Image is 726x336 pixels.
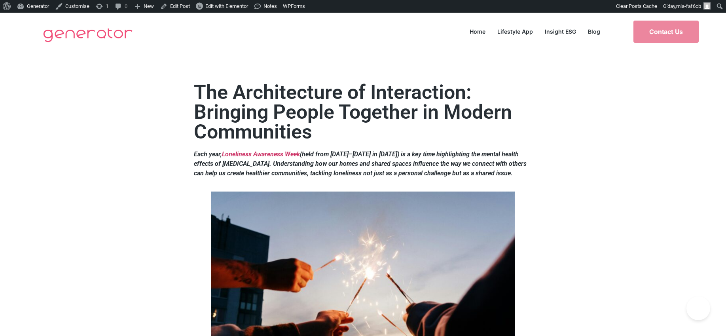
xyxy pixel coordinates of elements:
[686,296,710,320] iframe: Toggle Customer Support
[194,150,527,177] strong: Each year, (held from [DATE]–[DATE] in [DATE]) is a key time highlighting the mental health effec...
[539,26,582,37] a: Insight ESG
[194,82,532,142] h2: The Architecture of Interaction: Bringing People Together in Modern Communities
[205,3,248,9] span: Edit with Elementor
[649,28,683,35] span: Contact Us
[491,26,539,37] a: Lifestyle App
[222,150,300,158] a: Loneliness Awareness Week
[676,3,701,9] span: mia-faf6cb
[633,21,699,43] a: Contact Us
[582,26,606,37] a: Blog
[464,26,606,37] nav: Menu
[464,26,491,37] a: Home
